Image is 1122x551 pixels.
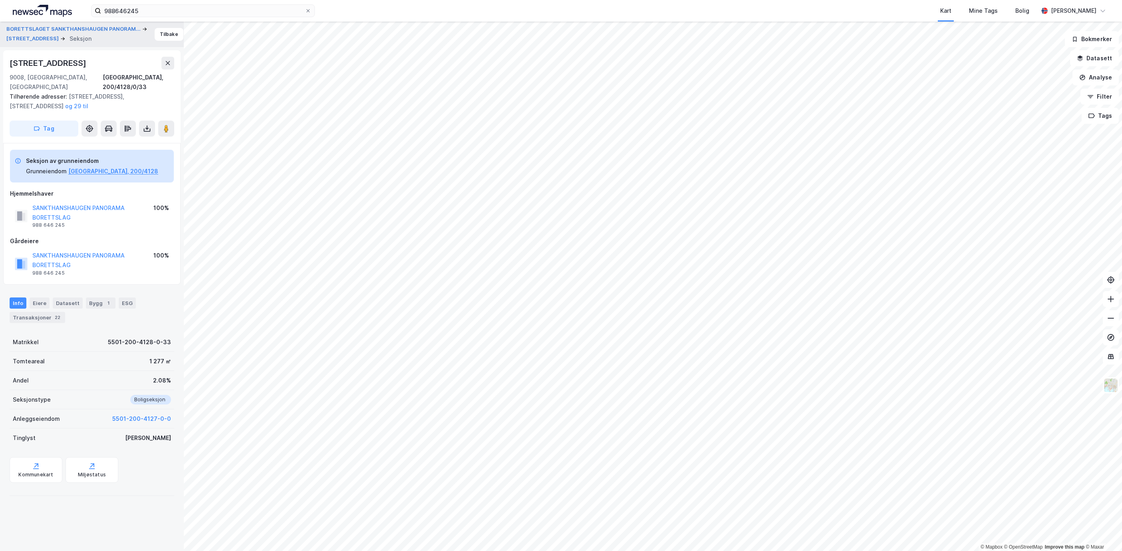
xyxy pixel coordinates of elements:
div: 22 [53,313,62,321]
div: Seksjon [70,34,92,44]
div: Grunneiendom [26,166,67,176]
div: [STREET_ADDRESS] [10,57,88,69]
div: 100% [153,251,169,260]
div: [PERSON_NAME] [1051,6,1096,16]
div: Matrikkel [13,337,39,347]
div: [GEOGRAPHIC_DATA], 200/4128/0/33 [103,73,174,92]
input: Søk på adresse, matrikkel, gårdeiere, leietakere eller personer [101,5,305,17]
div: 988 646 245 [32,222,65,228]
div: ESG [119,297,136,309]
button: Datasett [1070,50,1119,66]
div: 5501-200-4128-0-33 [108,337,171,347]
div: 9008, [GEOGRAPHIC_DATA], [GEOGRAPHIC_DATA] [10,73,103,92]
a: Improve this map [1045,544,1084,550]
a: Mapbox [981,544,1003,550]
button: Bokmerker [1065,31,1119,47]
div: Miljøstatus [78,472,106,478]
span: Tilhørende adresser: [10,93,69,100]
button: [STREET_ADDRESS] [6,35,60,43]
div: Mine Tags [969,6,998,16]
button: Tilbake [155,28,183,41]
div: Tinglyst [13,433,36,443]
div: 1 277 ㎡ [149,357,171,366]
button: Tag [10,121,78,137]
div: Seksjon av grunneiendom [26,156,158,166]
div: Datasett [53,297,83,309]
div: Kontrollprogram for chat [1082,513,1122,551]
div: Andel [13,376,29,385]
iframe: Chat Widget [1082,513,1122,551]
div: Gårdeiere [10,236,174,246]
div: Kart [940,6,951,16]
div: Anleggseiendom [13,414,60,424]
div: 988 646 245 [32,270,65,276]
div: [STREET_ADDRESS], [STREET_ADDRESS] [10,92,168,111]
div: 1 [104,299,112,307]
div: Info [10,297,26,309]
div: Tomteareal [13,357,45,366]
div: 100% [153,203,169,213]
div: Kommunekart [18,472,53,478]
img: Z [1103,378,1118,393]
div: Hjemmelshaver [10,189,174,198]
div: [PERSON_NAME] [125,433,171,443]
img: logo.a4113a55bc3d86da70a041830d287a7e.svg [13,5,72,17]
button: Tags [1082,108,1119,124]
div: Transaksjoner [10,312,65,323]
div: Bolig [1015,6,1029,16]
button: Analyse [1072,69,1119,85]
div: 2.08% [153,376,171,385]
div: Seksjonstype [13,395,51,404]
button: [GEOGRAPHIC_DATA], 200/4128 [68,166,158,176]
a: OpenStreetMap [1004,544,1043,550]
div: Bygg [86,297,115,309]
button: Filter [1080,89,1119,105]
button: BORETTSLAGET SANKTHANSHAUGEN PANORAM... [6,25,142,33]
div: Eiere [30,297,50,309]
button: 5501-200-4127-0-0 [112,414,171,424]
